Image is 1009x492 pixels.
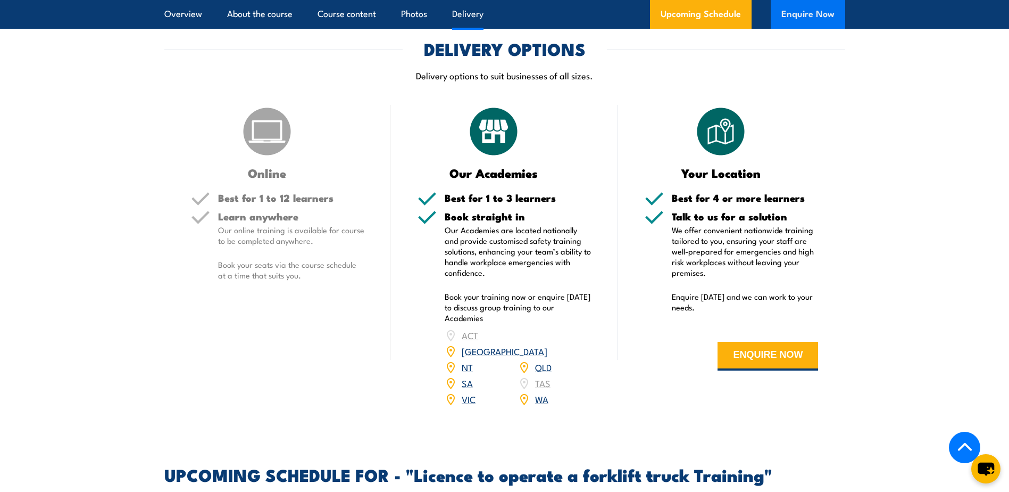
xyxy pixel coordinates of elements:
[462,345,547,357] a: [GEOGRAPHIC_DATA]
[971,454,1000,483] button: chat-button
[218,259,365,281] p: Book your seats via the course schedule at a time that suits you.
[424,41,586,56] h2: DELIVERY OPTIONS
[462,360,473,373] a: NT
[218,211,365,222] h5: Learn anywhere
[445,291,591,323] p: Book your training now or enquire [DATE] to discuss group training to our Academies
[718,342,818,371] button: ENQUIRE NOW
[218,225,365,246] p: Our online training is available for course to be completed anywhere.
[462,392,476,405] a: VIC
[672,225,819,278] p: We offer convenient nationwide training tailored to you, ensuring your staff are well-prepared fo...
[191,167,344,179] h3: Online
[672,193,819,203] h5: Best for 4 or more learners
[445,211,591,222] h5: Book straight in
[672,291,819,313] p: Enquire [DATE] and we can work to your needs.
[535,392,548,405] a: WA
[445,225,591,278] p: Our Academies are located nationally and provide customised safety training solutions, enhancing ...
[218,193,365,203] h5: Best for 1 to 12 learners
[164,69,845,81] p: Delivery options to suit businesses of all sizes.
[645,167,797,179] h3: Your Location
[164,467,845,482] h2: UPCOMING SCHEDULE FOR - "Licence to operate a forklift truck Training"
[418,167,570,179] h3: Our Academies
[672,211,819,222] h5: Talk to us for a solution
[445,193,591,203] h5: Best for 1 to 3 learners
[535,360,552,373] a: QLD
[462,376,473,389] a: SA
